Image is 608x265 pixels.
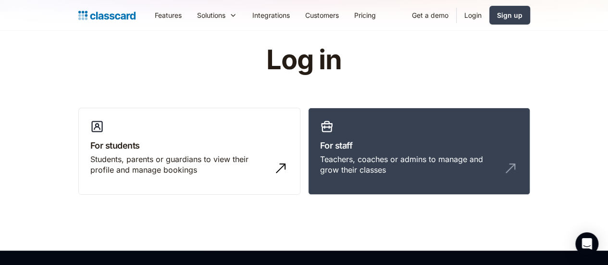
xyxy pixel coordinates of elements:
a: Features [147,4,189,26]
a: Get a demo [404,4,456,26]
a: Integrations [245,4,298,26]
h3: For students [90,139,288,152]
div: Teachers, coaches or admins to manage and grow their classes [320,154,499,176]
a: Pricing [347,4,384,26]
a: For studentsStudents, parents or guardians to view their profile and manage bookings [78,108,300,195]
a: home [78,9,136,22]
a: Customers [298,4,347,26]
a: Login [457,4,489,26]
div: Sign up [497,10,522,20]
div: Students, parents or guardians to view their profile and manage bookings [90,154,269,176]
div: Solutions [189,4,245,26]
div: Open Intercom Messenger [575,232,598,255]
a: For staffTeachers, coaches or admins to manage and grow their classes [308,108,530,195]
div: Solutions [197,10,225,20]
h3: For staff [320,139,518,152]
h1: Log in [151,45,457,75]
a: Sign up [489,6,530,25]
